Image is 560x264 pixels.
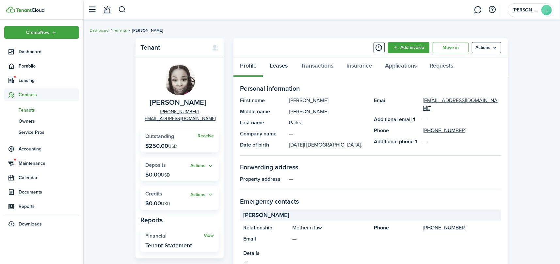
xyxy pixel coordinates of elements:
[19,146,79,152] span: Accounting
[190,162,214,170] button: Open menu
[19,48,79,55] span: Dashboard
[6,7,15,13] img: TenantCloud
[19,91,79,98] span: Contacts
[240,141,286,149] panel-main-title: Date of birth
[145,161,166,169] span: Deposits
[4,200,79,213] a: Reports
[374,97,420,112] panel-main-title: Email
[294,57,340,77] a: Transactions
[240,119,286,127] panel-main-title: Last name
[289,97,367,104] panel-main-description: [PERSON_NAME]
[19,77,79,84] span: Leasing
[243,211,289,220] span: [PERSON_NAME]
[374,224,420,232] panel-main-title: Phone
[160,108,199,115] a: [PHONE_NUMBER]
[289,175,501,183] panel-main-description: —
[374,138,420,146] panel-main-title: Additional phone 1
[240,162,501,172] panel-main-section-title: Forwarding address
[240,130,286,138] panel-main-title: Company name
[19,129,79,136] span: Service Pros
[240,196,501,206] panel-main-section-title: Emergency contacts
[190,191,214,198] button: Actions
[374,116,420,123] panel-main-title: Additional email 1
[423,224,466,232] a: [PHONE_NUMBER]
[164,64,195,95] img: Rachelle Parks
[4,116,79,127] a: Owners
[144,115,216,122] a: [EMAIL_ADDRESS][DOMAIN_NAME]
[168,143,177,150] span: USD
[263,57,294,77] a: Leases
[145,143,177,149] p: $250.00
[240,108,286,116] panel-main-title: Middle name
[190,191,214,198] button: Open menu
[19,203,79,210] span: Reports
[423,97,501,112] a: [EMAIL_ADDRESS][DOMAIN_NAME]
[101,2,114,18] a: Notifications
[472,2,484,18] a: Messaging
[113,27,127,33] a: Tenants
[304,141,362,148] span: | [DEMOGRAPHIC_DATA].
[472,42,501,53] menu-btn: Actions
[541,5,552,15] avatar-text: J
[378,57,423,77] a: Applications
[145,233,204,239] widget-stats-title: Financial
[19,174,79,181] span: Calendar
[161,200,170,207] span: USD
[19,118,79,125] span: Owners
[19,107,79,114] span: Tenants
[374,42,385,53] button: Timeline
[433,42,469,53] a: Move in
[145,171,170,178] p: $0.00
[423,127,466,134] a: [PHONE_NUMBER]
[145,190,162,197] span: Credits
[4,127,79,138] a: Service Pros
[289,130,367,138] panel-main-description: —
[16,8,44,12] img: TenantCloud
[4,26,79,39] button: Open menu
[4,45,79,58] a: Dashboard
[19,221,42,227] span: Downloads
[140,215,219,225] panel-main-subtitle: Reports
[204,233,214,238] a: View
[289,108,367,116] panel-main-description: [PERSON_NAME]
[26,30,50,35] span: Create New
[292,224,367,232] panel-main-description: Mother n law
[243,249,498,257] panel-main-title: Details
[140,44,205,51] panel-main-title: Tenant
[240,84,501,93] panel-main-section-title: Personal information
[198,133,214,139] a: Receive
[19,160,79,167] span: Maintenance
[243,224,289,232] panel-main-title: Relationship
[190,162,214,170] button: Actions
[118,4,126,15] button: Search
[145,242,192,249] widget-stats-description: Tenant Statement
[487,4,498,15] button: Open resource center
[150,99,206,107] span: Rachelle Parks
[374,127,420,134] panel-main-title: Phone
[4,104,79,116] a: Tenants
[90,27,109,33] a: Dashboard
[423,57,460,77] a: Requests
[289,119,367,127] panel-main-description: Parks
[86,4,99,16] button: Open sidebar
[240,175,286,183] panel-main-title: Property address
[388,42,429,53] a: Add invoice
[145,132,174,140] span: Outstanding
[340,57,378,77] a: Insurance
[19,189,79,195] span: Documents
[240,97,286,104] panel-main-title: First name
[289,141,367,149] panel-main-description: [DATE]
[472,42,501,53] button: Open menu
[145,200,170,207] p: $0.00
[243,235,289,243] panel-main-title: Email
[19,63,79,70] span: Portfolio
[513,8,539,12] span: Joe
[132,27,163,33] span: [PERSON_NAME]
[161,172,170,179] span: USD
